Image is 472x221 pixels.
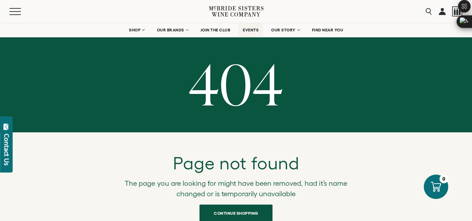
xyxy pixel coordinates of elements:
[116,153,357,173] h2: Page not found
[152,23,193,37] a: OUR BRANDS
[271,28,296,32] span: OUR STORY
[238,23,263,37] a: EVENTS
[9,8,35,15] button: Mobile Menu Trigger
[3,134,10,165] div: Contact Us
[124,23,149,37] a: SHOP
[201,28,231,32] span: JOIN THE CLUB
[116,178,357,199] p: The page you are looking for might have been removed, had it’s name changed or is temporarily una...
[312,28,343,32] span: FIND NEAR YOU
[440,175,448,183] div: 0
[307,23,348,37] a: FIND NEAR YOU
[5,56,467,111] h1: 404
[196,23,235,37] a: JOIN THE CLUB
[129,28,141,32] span: SHOP
[243,28,259,32] span: EVENTS
[202,206,270,220] span: Continue shopping
[267,23,304,37] a: OUR STORY
[157,28,184,32] span: OUR BRANDS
